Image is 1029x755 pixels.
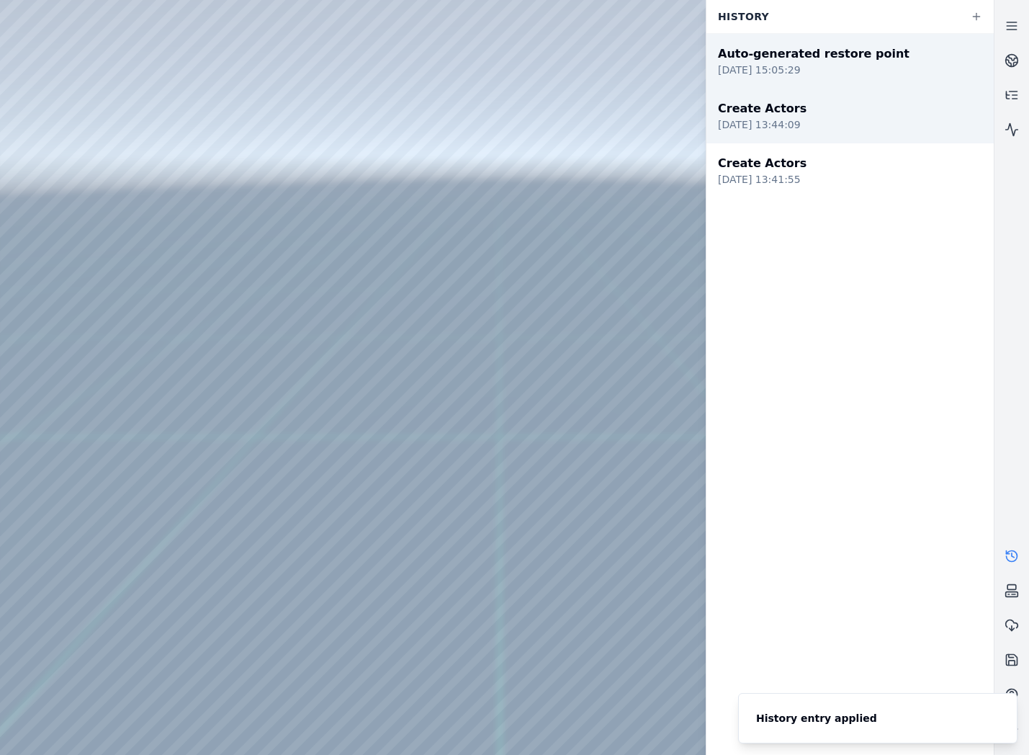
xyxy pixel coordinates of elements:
div: [DATE] 15:05:29 [718,63,909,77]
div: History [709,3,962,30]
div: Create Actors [718,155,806,172]
div: [DATE] 13:41:55 [718,172,806,187]
div: History entry applied [756,711,877,725]
div: Create Actors [718,100,806,117]
div: Auto‑generated restore point [718,45,909,63]
div: [DATE] 13:44:09 [718,117,806,132]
